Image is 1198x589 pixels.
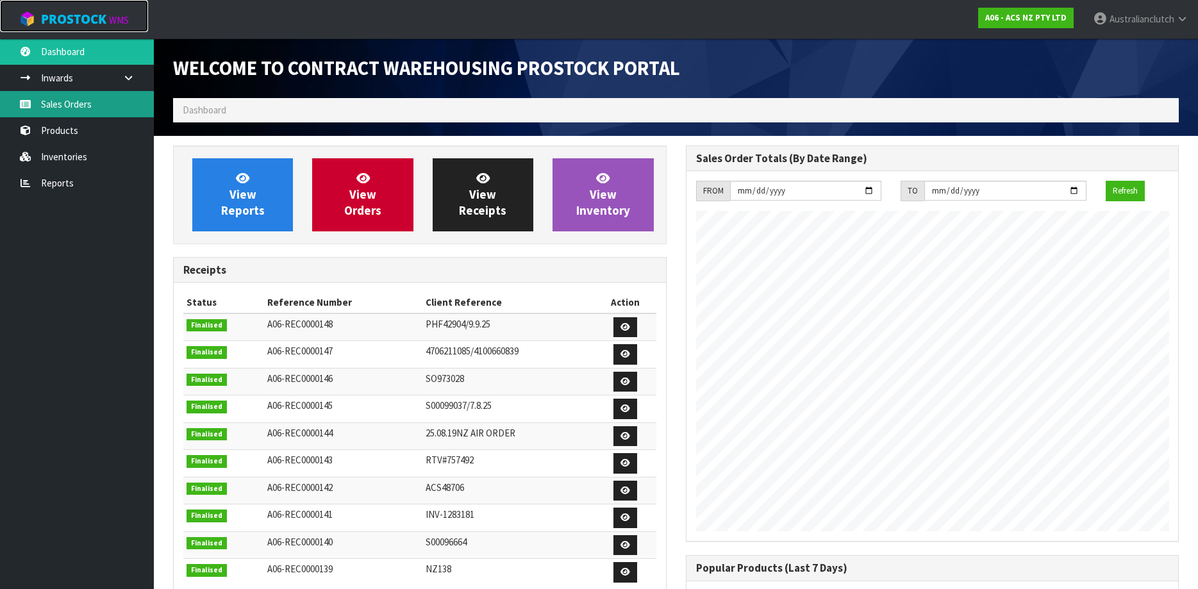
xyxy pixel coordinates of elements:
img: cube-alt.png [19,11,35,27]
span: Finalised [187,428,227,441]
span: View Reports [221,170,265,219]
span: Finalised [187,483,227,495]
th: Status [183,292,264,313]
span: Finalised [187,401,227,413]
span: A06-REC0000141 [267,508,333,520]
span: A06-REC0000142 [267,481,333,494]
div: TO [901,181,924,201]
span: View Receipts [459,170,506,219]
button: Refresh [1106,181,1145,201]
a: ViewInventory [553,158,653,231]
span: A06-REC0000143 [267,454,333,466]
span: A06-REC0000144 [267,427,333,439]
a: ViewReports [192,158,293,231]
span: A06-REC0000148 [267,318,333,330]
span: Finalised [187,510,227,522]
span: 4706211085/4100660839 [426,345,519,357]
a: ViewOrders [312,158,413,231]
div: FROM [696,181,730,201]
span: Finalised [187,455,227,468]
span: PHF42904/9.9.25 [426,318,490,330]
th: Client Reference [422,292,595,313]
span: 25.08.19NZ AIR ORDER [426,427,515,439]
h3: Sales Order Totals (By Date Range) [696,153,1169,165]
span: Finalised [187,564,227,577]
span: RTV#757492 [426,454,474,466]
span: Finalised [187,319,227,332]
span: A06-REC0000147 [267,345,333,357]
span: ACS48706 [426,481,464,494]
span: A06-REC0000145 [267,399,333,411]
a: ViewReceipts [433,158,533,231]
span: A06-REC0000139 [267,563,333,575]
span: A06-REC0000146 [267,372,333,385]
th: Action [595,292,656,313]
span: A06-REC0000140 [267,536,333,548]
span: S00099037/7.8.25 [426,399,492,411]
span: SO973028 [426,372,464,385]
strong: A06 - ACS NZ PTY LTD [985,12,1067,23]
h3: Receipts [183,264,656,276]
span: Welcome to Contract Warehousing ProStock Portal [173,56,680,80]
span: View Orders [344,170,381,219]
span: Dashboard [183,104,226,116]
span: NZ138 [426,563,451,575]
span: INV-1283181 [426,508,474,520]
th: Reference Number [264,292,422,313]
span: Finalised [187,346,227,359]
span: S00096664 [426,536,467,548]
span: ProStock [41,11,106,28]
span: View Inventory [576,170,630,219]
span: Finalised [187,537,227,550]
span: Finalised [187,374,227,386]
h3: Popular Products (Last 7 Days) [696,562,1169,574]
span: Australianclutch [1110,13,1174,25]
small: WMS [109,14,129,26]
